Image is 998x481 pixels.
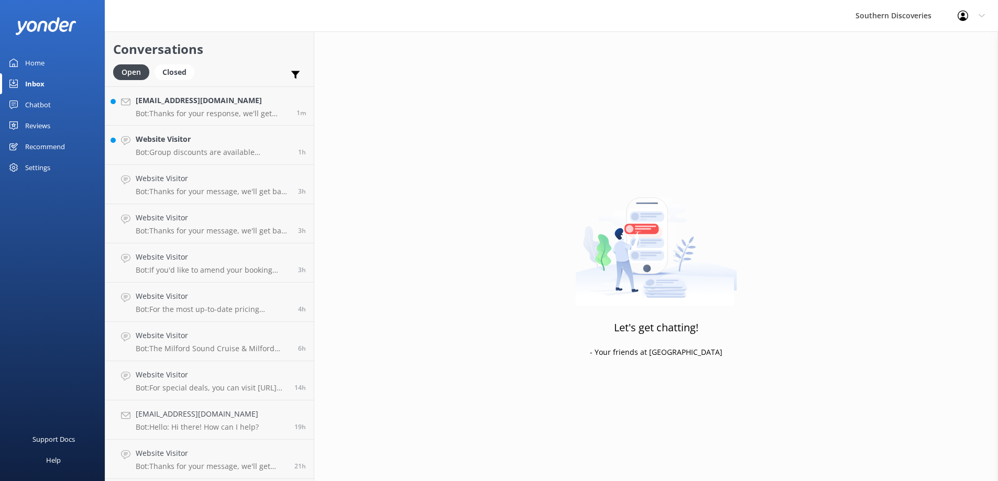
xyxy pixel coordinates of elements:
h4: Website Visitor [136,369,287,381]
span: 01:08pm 11-Aug-2025 (UTC +12:00) Pacific/Auckland [298,305,306,314]
span: 02:24pm 11-Aug-2025 (UTC +12:00) Pacific/Auckland [298,187,306,196]
span: 05:41pm 11-Aug-2025 (UTC +12:00) Pacific/Auckland [297,108,306,117]
a: [EMAIL_ADDRESS][DOMAIN_NAME]Bot:Hello: Hi there! How can I help?19h [105,400,314,440]
h4: Website Visitor [136,133,290,145]
span: 08:33pm 10-Aug-2025 (UTC +12:00) Pacific/Auckland [294,462,306,471]
a: Website VisitorBot:Thanks for your message, we'll get back to you as soon as we can. You're also ... [105,165,314,204]
div: Recommend [25,136,65,157]
span: 04:35pm 11-Aug-2025 (UTC +12:00) Pacific/Auckland [298,148,306,156]
p: - Your friends at [GEOGRAPHIC_DATA] [590,346,722,358]
div: Settings [25,157,50,178]
p: Bot: Thanks for your message, we'll get back to you as soon as we can. You're also welcome to kee... [136,187,290,196]
p: Bot: Thanks for your message, we'll get back to you as soon as we can. You're also welcome to kee... [136,462,287,471]
a: Website VisitorBot:The Milford Sound Cruise & Milford Track Day Walk package offers two options f... [105,322,314,361]
img: artwork of a man stealing a conversation from at giant smartphone [575,175,737,306]
div: Closed [155,64,194,80]
div: Reviews [25,115,50,136]
p: Bot: The Milford Sound Cruise & Milford Track Day Walk package offers two options for the order o... [136,344,290,353]
div: Open [113,64,149,80]
p: Bot: Thanks for your response, we'll get back to you as soon as we can during opening hours. [136,109,289,118]
span: 01:48pm 11-Aug-2025 (UTC +12:00) Pacific/Auckland [298,265,306,274]
span: 11:13am 11-Aug-2025 (UTC +12:00) Pacific/Auckland [298,344,306,353]
p: Bot: For the most up-to-date pricing information on the Milford Sound Coach & Nature Cruise, incl... [136,305,290,314]
a: Closed [155,66,200,77]
p: Bot: Thanks for your message, we'll get back to you as soon as we can. You're also welcome to kee... [136,226,290,236]
div: Home [25,52,45,73]
div: Inbox [25,73,45,94]
h4: Website Visitor [136,251,290,263]
h3: Let's get chatting! [614,319,698,336]
span: 09:47pm 10-Aug-2025 (UTC +12:00) Pacific/Auckland [294,422,306,431]
h4: [EMAIL_ADDRESS][DOMAIN_NAME] [136,95,289,106]
h4: Website Visitor [136,173,290,184]
p: Bot: Hello: Hi there! How can I help? [136,422,259,432]
div: Support Docs [32,429,75,450]
div: Chatbot [25,94,51,115]
span: 03:21am 11-Aug-2025 (UTC +12:00) Pacific/Auckland [294,383,306,392]
a: Website VisitorBot:For special deals, you can visit [URL][DOMAIN_NAME]. You can also book the Que... [105,361,314,400]
div: Help [46,450,61,471]
p: Bot: For special deals, you can visit [URL][DOMAIN_NAME]. You can also book the Queenstown Wine T... [136,383,287,393]
a: Website VisitorBot:Group discounts are available depending on the size of the group, the product ... [105,126,314,165]
h4: Website Visitor [136,212,290,223]
h4: [EMAIL_ADDRESS][DOMAIN_NAME] [136,408,259,420]
p: Bot: If you'd like to amend your booking itinerary, please contact our reservations team at [EMAI... [136,265,290,275]
a: Website VisitorBot:For the most up-to-date pricing information on the Milford Sound Coach & Natur... [105,283,314,322]
a: Open [113,66,155,77]
span: 01:52pm 11-Aug-2025 (UTC +12:00) Pacific/Auckland [298,226,306,235]
a: Website VisitorBot:Thanks for your message, we'll get back to you as soon as we can. You're also ... [105,440,314,479]
h4: Website Visitor [136,290,290,302]
h4: Website Visitor [136,448,287,459]
h2: Conversations [113,39,306,59]
a: [EMAIL_ADDRESS][DOMAIN_NAME]Bot:Thanks for your response, we'll get back to you as soon as we can... [105,86,314,126]
a: Website VisitorBot:If you'd like to amend your booking itinerary, please contact our reservations... [105,243,314,283]
p: Bot: Group discounts are available depending on the size of the group, the product you're looking... [136,148,290,157]
h4: Website Visitor [136,330,290,341]
img: yonder-white-logo.png [16,17,76,35]
a: Website VisitorBot:Thanks for your message, we'll get back to you as soon as we can. You're also ... [105,204,314,243]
